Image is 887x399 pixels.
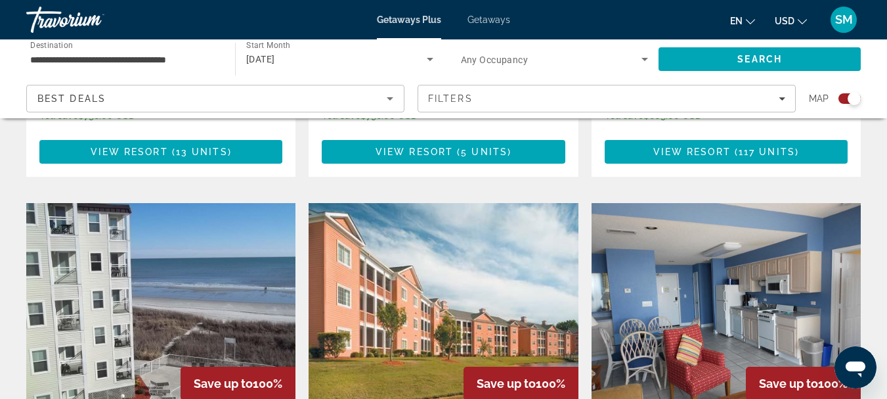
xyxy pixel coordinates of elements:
[461,55,529,65] span: Any Occupancy
[827,6,861,34] button: User Menu
[659,47,861,71] button: Search
[739,147,795,157] span: 117 units
[37,91,393,106] mat-select: Sort by
[176,147,228,157] span: 13 units
[91,147,168,157] span: View Resort
[835,13,853,26] span: SM
[453,147,511,157] span: ( )
[775,16,794,26] span: USD
[37,93,106,104] span: Best Deals
[730,16,743,26] span: en
[246,41,290,50] span: Start Month
[30,40,73,49] span: Destination
[39,140,282,164] button: View Resort(13 units)
[377,14,441,25] a: Getaways Plus
[834,346,876,388] iframe: Кнопка запуска окна обмена сообщениями
[737,54,782,64] span: Search
[168,147,232,157] span: ( )
[759,377,818,390] span: Save up to
[461,147,508,157] span: 5 units
[376,147,453,157] span: View Resort
[322,140,565,164] button: View Resort(5 units)
[246,54,275,64] span: [DATE]
[809,89,829,108] span: Map
[26,3,158,37] a: Travorium
[653,147,731,157] span: View Resort
[418,85,796,112] button: Filters
[428,93,473,104] span: Filters
[467,14,510,25] a: Getaways
[775,11,807,30] button: Change currency
[477,377,536,390] span: Save up to
[194,377,253,390] span: Save up to
[730,11,755,30] button: Change language
[731,147,799,157] span: ( )
[605,140,848,164] button: View Resort(117 units)
[30,52,218,68] input: Select destination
